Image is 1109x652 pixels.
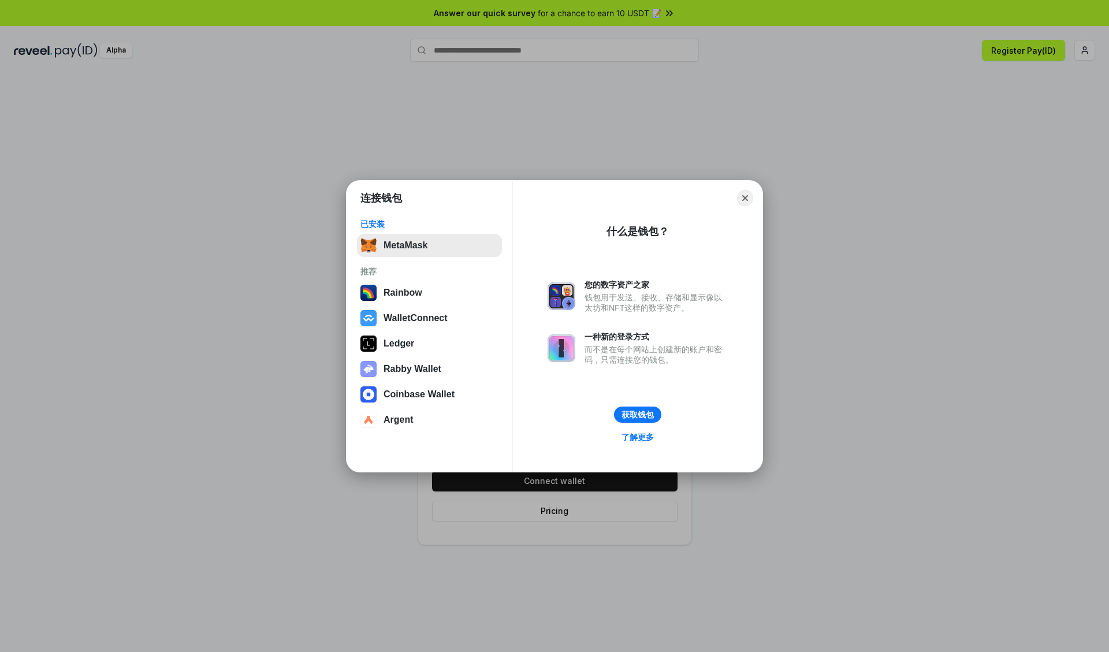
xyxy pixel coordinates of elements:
[357,307,502,330] button: WalletConnect
[357,281,502,304] button: Rainbow
[384,338,414,349] div: Ledger
[548,334,575,362] img: svg+xml,%3Csvg%20xmlns%3D%22http%3A%2F%2Fwww.w3.org%2F2000%2Fsvg%22%20fill%3D%22none%22%20viewBox...
[606,225,669,239] div: 什么是钱包？
[357,383,502,406] button: Coinbase Wallet
[614,407,661,423] button: 获取钱包
[615,430,661,445] a: 了解更多
[585,331,728,342] div: 一种新的登录方式
[384,415,414,425] div: Argent
[360,386,377,403] img: svg+xml,%3Csvg%20width%3D%2228%22%20height%3D%2228%22%20viewBox%3D%220%200%2028%2028%22%20fill%3D...
[360,310,377,326] img: svg+xml,%3Csvg%20width%3D%2228%22%20height%3D%2228%22%20viewBox%3D%220%200%2028%2028%22%20fill%3D...
[360,266,498,277] div: 推荐
[384,288,422,298] div: Rainbow
[360,412,377,428] img: svg+xml,%3Csvg%20width%3D%2228%22%20height%3D%2228%22%20viewBox%3D%220%200%2028%2028%22%20fill%3D...
[585,280,728,290] div: 您的数字资产之家
[357,234,502,257] button: MetaMask
[357,408,502,431] button: Argent
[360,285,377,301] img: svg+xml,%3Csvg%20width%3D%22120%22%20height%3D%22120%22%20viewBox%3D%220%200%20120%20120%22%20fil...
[585,292,728,313] div: 钱包用于发送、接收、存储和显示像以太坊和NFT这样的数字资产。
[548,282,575,310] img: svg+xml,%3Csvg%20xmlns%3D%22http%3A%2F%2Fwww.w3.org%2F2000%2Fsvg%22%20fill%3D%22none%22%20viewBox...
[622,409,654,420] div: 获取钱包
[737,190,753,206] button: Close
[360,361,377,377] img: svg+xml,%3Csvg%20xmlns%3D%22http%3A%2F%2Fwww.w3.org%2F2000%2Fsvg%22%20fill%3D%22none%22%20viewBox...
[384,364,441,374] div: Rabby Wallet
[357,357,502,381] button: Rabby Wallet
[360,219,498,229] div: 已安装
[384,389,455,400] div: Coinbase Wallet
[360,336,377,352] img: svg+xml,%3Csvg%20xmlns%3D%22http%3A%2F%2Fwww.w3.org%2F2000%2Fsvg%22%20width%3D%2228%22%20height%3...
[360,237,377,254] img: svg+xml,%3Csvg%20fill%3D%22none%22%20height%3D%2233%22%20viewBox%3D%220%200%2035%2033%22%20width%...
[384,240,427,251] div: MetaMask
[360,191,402,205] h1: 连接钱包
[622,432,654,442] div: 了解更多
[357,332,502,355] button: Ledger
[585,344,728,365] div: 而不是在每个网站上创建新的账户和密码，只需连接您的钱包。
[384,313,448,323] div: WalletConnect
